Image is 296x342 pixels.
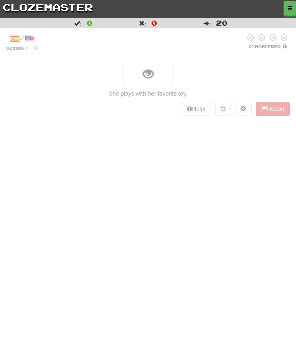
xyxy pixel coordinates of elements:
div: / [6,34,39,44]
span: : [139,20,146,26]
button: Help! [182,102,211,116]
button: Report [256,102,290,116]
span: Score: [6,46,29,51]
span: : [74,20,82,26]
span: : [204,20,211,26]
div: Mastered [245,43,290,49]
span: 20 [216,19,228,27]
button: show sentence [123,64,173,86]
span: 0 % [248,44,255,49]
span: 0 [34,44,39,51]
span: 0 [151,19,157,27]
button: Round history (alt+y) [215,102,231,116]
span: 0 [87,19,92,27]
div: She plays with her favorite toy. [6,89,290,98]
